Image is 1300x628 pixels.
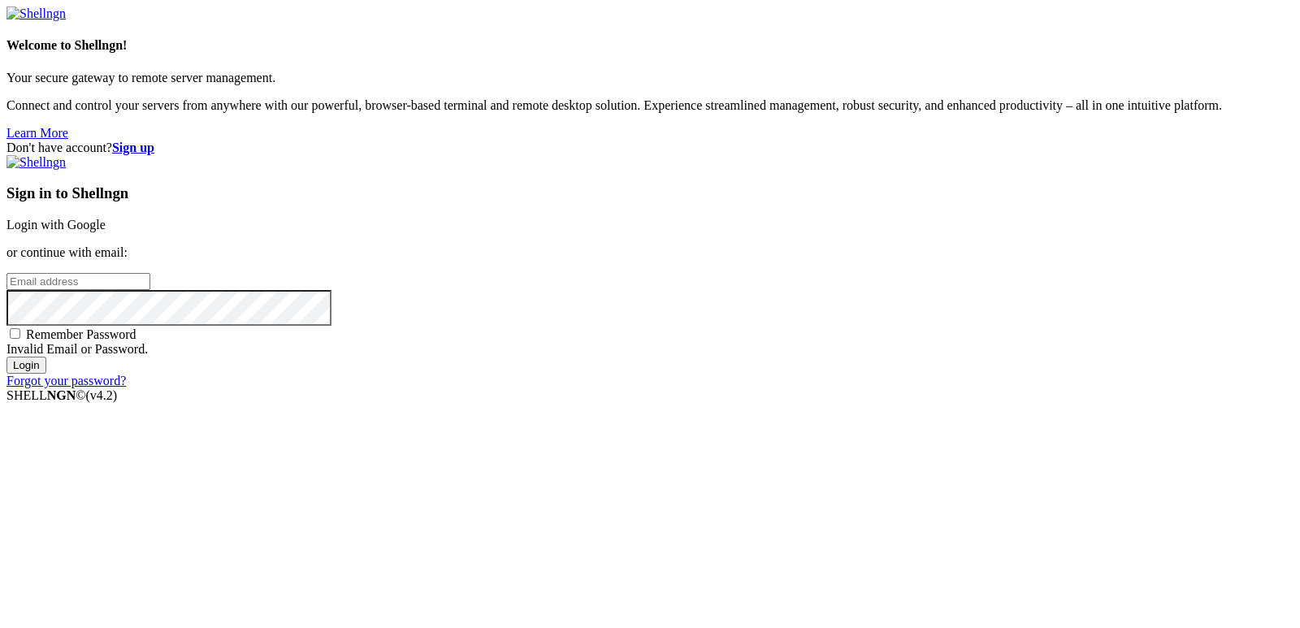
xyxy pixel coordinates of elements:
input: Login [6,357,46,374]
a: Learn More [6,126,68,140]
div: Don't have account? [6,141,1293,155]
h4: Welcome to Shellngn! [6,38,1293,53]
span: SHELL © [6,388,117,402]
p: or continue with email: [6,245,1293,260]
a: Sign up [112,141,154,154]
input: Remember Password [10,328,20,339]
span: Remember Password [26,327,136,341]
input: Email address [6,273,150,290]
p: Your secure gateway to remote server management. [6,71,1293,85]
a: Forgot your password? [6,374,126,388]
a: Login with Google [6,218,106,232]
img: Shellngn [6,155,66,170]
div: Invalid Email or Password. [6,342,1293,357]
span: 4.2.0 [86,388,118,402]
img: Shellngn [6,6,66,21]
p: Connect and control your servers from anywhere with our powerful, browser-based terminal and remo... [6,98,1293,113]
h3: Sign in to Shellngn [6,184,1293,202]
b: NGN [47,388,76,402]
